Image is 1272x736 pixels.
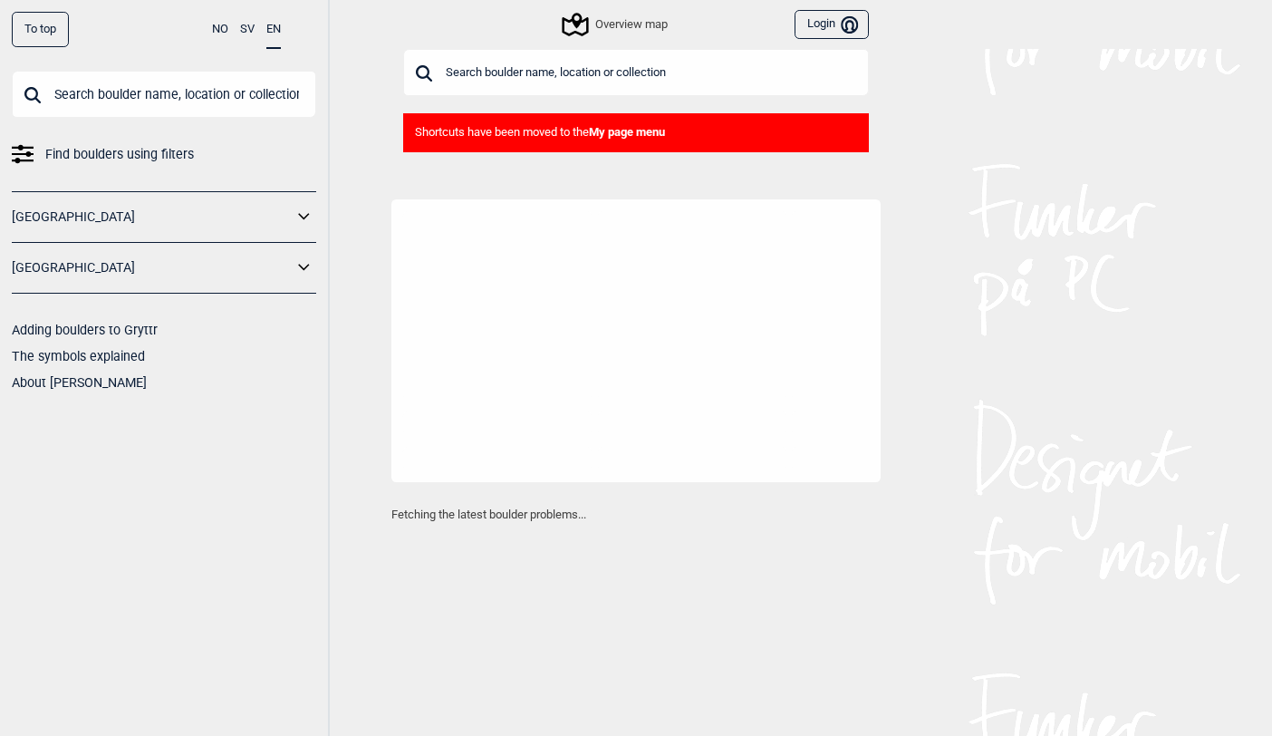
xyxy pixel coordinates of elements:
b: My page menu [589,125,665,139]
button: SV [240,12,255,47]
a: Adding boulders to Gryttr [12,323,158,337]
a: The symbols explained [12,349,145,363]
input: Search boulder name, location or collection [12,71,316,118]
button: NO [212,12,228,47]
span: Find boulders using filters [45,141,194,168]
a: [GEOGRAPHIC_DATA] [12,204,293,230]
div: Overview map [564,14,668,35]
div: Shortcuts have been moved to the [403,113,869,152]
a: About [PERSON_NAME] [12,375,147,390]
a: [GEOGRAPHIC_DATA] [12,255,293,281]
button: EN [266,12,281,49]
a: Find boulders using filters [12,141,316,168]
input: Search boulder name, location or collection [403,49,869,96]
button: Login [795,10,869,40]
div: To top [12,12,69,47]
p: Fetching the latest boulder problems... [391,506,881,524]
